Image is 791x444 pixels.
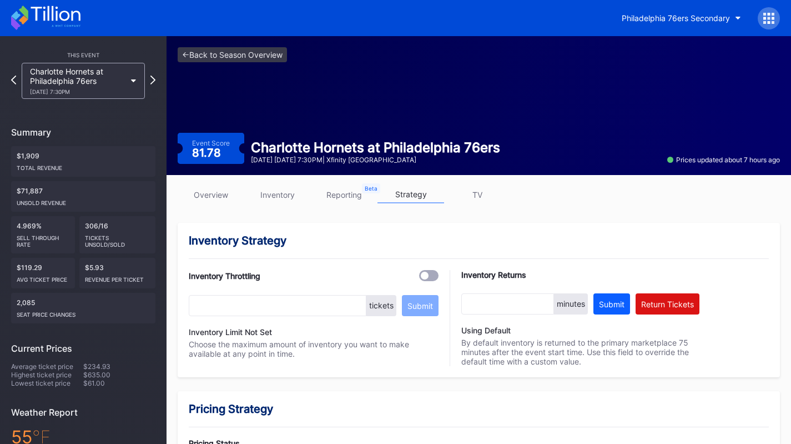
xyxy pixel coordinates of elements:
a: overview [178,186,244,203]
div: Total Revenue [17,160,150,171]
div: Sell Through Rate [17,230,69,248]
div: Inventory Throttling [189,271,260,281]
a: reporting [311,186,377,203]
div: Lowest ticket price [11,379,83,387]
div: tickets [366,295,396,316]
div: 4.969% [11,216,75,253]
div: Unsold Revenue [17,195,150,206]
div: Inventory Returns [461,270,699,280]
a: strategy [377,186,444,203]
div: 81.78 [192,147,224,158]
div: Philadelphia 76ers Secondary [622,13,730,23]
div: Using Default [461,326,699,335]
div: Average ticket price [11,362,83,371]
button: Submit [402,295,439,316]
div: Return Tickets [641,300,694,309]
div: [DATE] [DATE] 7:30PM | Xfinity [GEOGRAPHIC_DATA] [251,156,500,164]
div: 2,085 [11,293,155,323]
div: Submit [599,300,624,309]
div: Prices updated about 7 hours ago [667,156,780,164]
a: inventory [244,186,311,203]
div: Summary [11,127,155,138]
button: Philadelphia 76ers Secondary [613,8,749,28]
div: By default inventory is returned to the primary marketplace 75 minutes after the event start time... [461,326,699,366]
div: $234.93 [83,362,155,371]
div: [DATE] 7:30PM [30,88,125,95]
div: Choose the maximum amount of inventory you want to make available at any point in time. [189,340,439,358]
div: Charlotte Hornets at Philadelphia 76ers [251,139,500,156]
div: Event Score [192,139,230,147]
div: 306/16 [79,216,156,253]
div: Weather Report [11,407,155,418]
div: $5.93 [79,258,156,288]
div: Charlotte Hornets at Philadelphia 76ers [30,67,125,95]
div: Highest ticket price [11,371,83,379]
div: Inventory Strategy [189,234,769,247]
div: Revenue per ticket [85,272,150,283]
div: $119.29 [11,258,75,288]
div: Current Prices [11,343,155,354]
a: TV [444,186,511,203]
div: seat price changes [17,307,150,318]
div: $71,887 [11,181,155,212]
div: Avg ticket price [17,272,69,283]
div: Submit [407,301,433,311]
button: Return Tickets [636,293,699,315]
div: Tickets Unsold/Sold [85,230,150,248]
div: Inventory Limit Not Set [189,327,439,337]
div: $635.00 [83,371,155,379]
div: $1,909 [11,146,155,177]
div: minutes [554,293,588,315]
a: <-Back to Season Overview [178,47,287,62]
div: Pricing Strategy [189,402,769,416]
div: $61.00 [83,379,155,387]
div: This Event [11,52,155,58]
button: Submit [593,293,630,315]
